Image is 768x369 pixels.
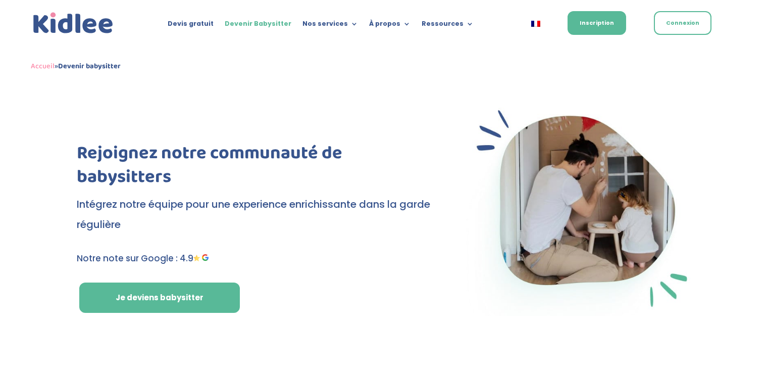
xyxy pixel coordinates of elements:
a: Devis gratuit [168,20,214,31]
span: Rejoignez notre communauté de babysitters [77,139,342,192]
span: Intégrez notre équipe pour une experience enrichissante dans la garde régulière [77,197,430,232]
a: Ressources [422,20,474,31]
p: Notre note sur Google : 4.9 [77,251,432,266]
a: Nos services [302,20,358,31]
a: À propos [369,20,411,31]
a: Connexion [654,11,711,35]
img: logo_kidlee_bleu [31,10,116,36]
a: Kidlee Logo [31,10,116,36]
a: Accueil [31,60,55,72]
img: Babysitter [466,101,691,316]
a: Devenir Babysitter [225,20,291,31]
img: Français [531,21,540,27]
a: Je deviens babysitter [79,283,240,313]
span: » [31,60,121,72]
strong: Devenir babysitter [58,60,121,72]
a: Inscription [568,11,626,35]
